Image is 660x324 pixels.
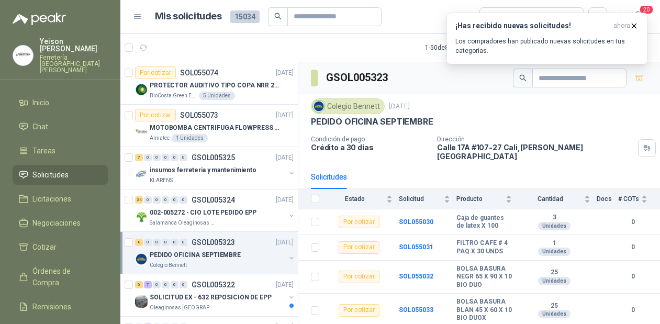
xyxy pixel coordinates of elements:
[639,5,654,15] span: 20
[456,298,512,322] b: BOLSA BASURA BLAN 45 X 60 X 10 BIO DUOX
[437,143,634,161] p: Calle 17A #107-27 Cali , [PERSON_NAME][GEOGRAPHIC_DATA]
[13,189,108,209] a: Licitaciones
[150,293,272,303] p: SOLICITUD EX - 632 REPOSICION DE EPP
[618,272,647,282] b: 0
[120,105,298,147] a: Por cotizarSOL055073[DATE] Company LogoMOTOBOMBA CENTRIFUGA FLOWPRESS 1.5HP-220Almatec1 Unidades
[455,37,639,55] p: Los compradores han publicado nuevas solicitudes en tus categorías.
[274,13,282,20] span: search
[180,154,187,161] div: 0
[180,196,187,204] div: 0
[276,280,294,290] p: [DATE]
[135,253,148,265] img: Company Logo
[538,277,570,285] div: Unidades
[446,13,647,64] button: ¡Has recibido nuevas solicitudes!ahora Los compradores han publicado nuevas solicitudes en tus ca...
[192,154,235,161] p: GSOL005325
[13,141,108,161] a: Tareas
[399,218,433,226] a: SOL055030
[311,98,385,114] div: Colegio Bennett
[339,271,379,283] div: Por cotizar
[32,265,98,288] span: Órdenes de Compra
[13,297,108,317] a: Remisiones
[171,154,178,161] div: 0
[13,13,66,25] img: Logo peakr
[326,70,389,86] h3: GSOL005323
[144,281,152,288] div: 7
[230,10,260,23] span: 15034
[150,304,216,312] p: Oleaginosas [GEOGRAPHIC_DATA][PERSON_NAME]
[276,110,294,120] p: [DATE]
[518,214,590,222] b: 3
[32,193,71,205] span: Licitaciones
[171,196,178,204] div: 0
[150,134,170,142] p: Almatec
[518,239,590,248] b: 1
[399,243,433,251] a: SOL055031
[456,189,518,209] th: Producto
[13,46,33,65] img: Company Logo
[155,9,222,24] h1: Mis solicitudes
[135,278,296,312] a: 6 7 0 0 0 0 GSOL005322[DATE] Company LogoSOLICITUD EX - 632 REPOSICION DE EPPOleaginosas [GEOGRAP...
[150,81,280,91] p: PROTECTOR AUDITIVO TIPO COPA NRR 23dB
[135,194,296,227] a: 24 0 0 0 0 0 GSOL005324[DATE] Company Logo002-005272 - CIO LOTE PEDIDO EPPSalamanca Oleaginosas SAS
[276,68,294,78] p: [DATE]
[455,21,609,30] h3: ¡Has recibido nuevas solicitudes!
[618,195,639,203] span: # COTs
[120,62,298,105] a: Por cotizarSOL055074[DATE] Company LogoPROTECTOR AUDITIVO TIPO COPA NRR 23dBBioCosta Green Energy...
[518,302,590,310] b: 25
[162,196,170,204] div: 0
[32,121,48,132] span: Chat
[162,154,170,161] div: 0
[13,165,108,185] a: Solicitudes
[399,306,433,314] b: SOL055033
[456,214,512,230] b: Caja de guantes de latex X 100
[311,116,433,127] p: PEDIDO OFICINA SEPTIEMBRE
[399,195,442,203] span: Solicitud
[276,238,294,248] p: [DATE]
[597,189,618,209] th: Docs
[13,213,108,233] a: Negociaciones
[13,93,108,113] a: Inicio
[150,165,256,175] p: insumos ferreteria y mantenimiento
[311,171,347,183] div: Solicitudes
[171,239,178,246] div: 0
[32,217,81,229] span: Negociaciones
[135,281,143,288] div: 6
[437,136,634,143] p: Dirección
[192,239,235,246] p: GSOL005323
[144,239,152,246] div: 0
[135,168,148,181] img: Company Logo
[150,92,197,100] p: BioCosta Green Energy S.A.S
[32,301,71,312] span: Remisiones
[135,109,176,121] div: Por cotizar
[518,269,590,277] b: 25
[180,281,187,288] div: 0
[32,169,69,181] span: Solicitudes
[153,281,161,288] div: 0
[180,239,187,246] div: 0
[339,241,379,254] div: Por cotizar
[456,195,504,203] span: Producto
[150,219,216,227] p: Salamanca Oleaginosas SAS
[618,242,647,252] b: 0
[144,196,152,204] div: 0
[519,74,527,82] span: search
[192,281,235,288] p: GSOL005322
[162,239,170,246] div: 0
[13,117,108,137] a: Chat
[456,239,512,255] b: FILTRO CAFE # 4 PAQ X 30 UNDS
[538,222,570,230] div: Unidades
[399,273,433,280] a: SOL055032
[518,189,597,209] th: Cantidad
[180,69,218,76] p: SOL055074
[162,281,170,288] div: 0
[199,92,235,100] div: 5 Unidades
[486,11,508,23] div: Todas
[150,250,241,260] p: PEDIDO OFICINA SEPTIEMBRE
[311,136,429,143] p: Condición de pago
[180,111,218,119] p: SOL055073
[618,189,660,209] th: # COTs
[326,189,399,209] th: Estado
[150,208,256,218] p: 002-005272 - CIO LOTE PEDIDO EPP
